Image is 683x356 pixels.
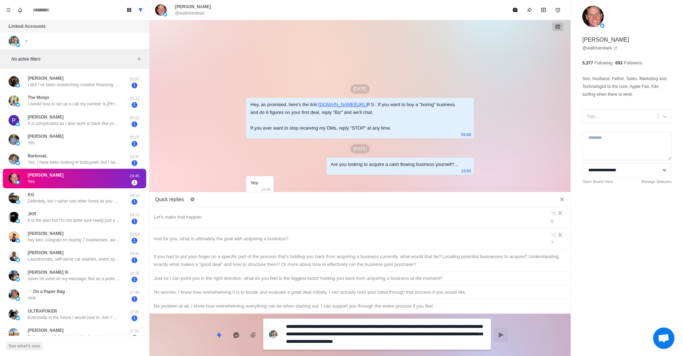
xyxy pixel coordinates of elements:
[132,219,137,224] span: 1
[28,172,64,178] p: [PERSON_NAME]
[9,193,19,203] img: picture
[600,23,604,28] img: picture
[126,212,143,218] p: 19:11
[582,45,618,51] a: @waltrivenbark
[28,153,47,159] p: BarbosaL
[126,309,143,315] p: 17:37
[16,316,20,320] img: picture
[132,296,137,302] span: 1
[615,60,623,66] p: 693
[16,219,20,223] img: picture
[175,10,205,16] p: @waltrivenbark
[16,43,20,47] img: picture
[582,75,672,98] p: Son, Husband, Father, Sales, Marketing and Technologist to the core, Apple Fan, Kite surfing when...
[126,134,143,140] p: 20:07
[16,239,20,243] img: picture
[28,133,64,140] p: [PERSON_NAME]
[28,334,120,340] p: Both in the self development/styling niche one for women and one for men
[28,101,120,107] p: I would love to set up a call my number is [PHONE_NUMBER]. I’m [DEMOGRAPHIC_DATA] and am very ser...
[126,154,143,160] p: 19:47
[132,315,137,321] span: 1
[28,237,120,243] p: hey ben, congrats on buying 7 businesses. awesome to see you taking home over 60k last month in c...
[132,257,137,263] span: 1
[28,94,49,101] p: The Moojo
[9,328,19,339] img: picture
[28,82,120,88] p: I did! I’ve been researching creative financing and looking at different scenarios
[132,102,137,108] span: 1
[132,83,137,88] span: 1
[641,179,672,185] a: Manage Statuses
[126,173,143,179] p: 19:45
[16,141,20,146] img: picture
[126,328,143,334] p: 17:31
[28,269,68,276] p: [PERSON_NAME] lll
[154,302,566,310] div: No problem at all, I know how overwhelming everything can be when starting out. I can support you...
[28,217,120,224] p: It is the plan but I’m not quite sure ready just yet. I appreciate the correspondence.
[28,140,35,146] p: Yes
[16,161,20,165] img: picture
[331,161,458,168] div: Are you looking to acquire a cash flowing business yourself?...
[508,3,522,17] button: Mark as read
[9,23,46,30] p: Linked Accounts
[126,115,143,121] p: 20:12
[318,102,367,107] a: [DOMAIN_NAME][URL]
[556,194,568,205] button: Close quick replies
[16,258,20,262] img: picture
[28,308,57,314] p: ULTRAPOKER
[594,60,613,66] p: Following
[28,288,65,295] p: ❔On a Paper Bag
[28,230,64,237] p: [PERSON_NAME]
[14,4,26,16] button: Notifications
[132,335,137,341] span: 1
[132,141,137,147] span: 1
[582,36,629,44] p: [PERSON_NAME]
[16,277,20,282] img: picture
[522,3,536,17] button: Pin
[126,231,143,237] p: 18:54
[155,4,166,16] img: picture
[9,154,19,164] img: picture
[28,276,120,282] p: never hit send on my message. But as a professional athlete we have rigorous schedules and don't ...
[154,288,566,296] div: No worries, I know how overwhelming it is to locate and evaluate a good deal initially. I can act...
[16,180,20,184] img: picture
[261,185,271,193] p: 19:45
[250,179,258,187] div: Yes
[11,56,135,62] p: No active filters
[154,235,541,243] div: And for you, what is ultimately the goal with acquiring a business?
[163,12,167,16] img: picture
[28,159,120,166] p: Yes. I have been looking in bizbuysell, but I have noticed most won't get back to me. They don't ...
[155,196,184,203] p: Quick replies
[187,194,198,205] button: Edit quick replies
[28,256,120,262] p: Laundromats, self-serve car washes, event spaces, and self-storage facilities type businesses. I'...
[9,173,19,184] img: picture
[126,251,143,257] p: 18:31
[536,3,551,17] button: Archive
[28,114,64,120] p: [PERSON_NAME]
[28,314,120,321] p: Eventually in the future I would love to. Atm I’m currently cashless.
[16,103,20,107] img: picture
[126,95,143,101] p: 20:23
[28,211,36,217] p: JKR
[269,330,277,339] img: picture
[551,231,566,247] div: ⌥ ⌘ 7
[126,289,143,295] p: 17:46
[28,178,35,185] p: Yes
[132,121,137,127] span: 1
[9,115,19,126] img: picture
[582,60,593,66] p: 5,377
[250,101,458,132] div: Hey, as promised, here's the link: P.S.: If you want to buy a "boring" business and do 6 figures ...
[132,199,137,205] span: 1
[3,4,14,16] button: Menu
[350,144,370,153] p: [DATE]
[582,6,604,27] img: picture
[582,179,613,185] a: Open Board View
[9,36,19,46] img: picture
[28,250,64,256] p: [PERSON_NAME]
[28,75,64,82] p: [PERSON_NAME]
[494,328,508,342] button: Send message
[28,327,64,334] p: [PERSON_NAME]
[126,76,143,82] p: 20:57
[461,131,471,138] p: 03:00
[212,328,226,342] button: Quick replies
[6,342,43,350] button: See what's new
